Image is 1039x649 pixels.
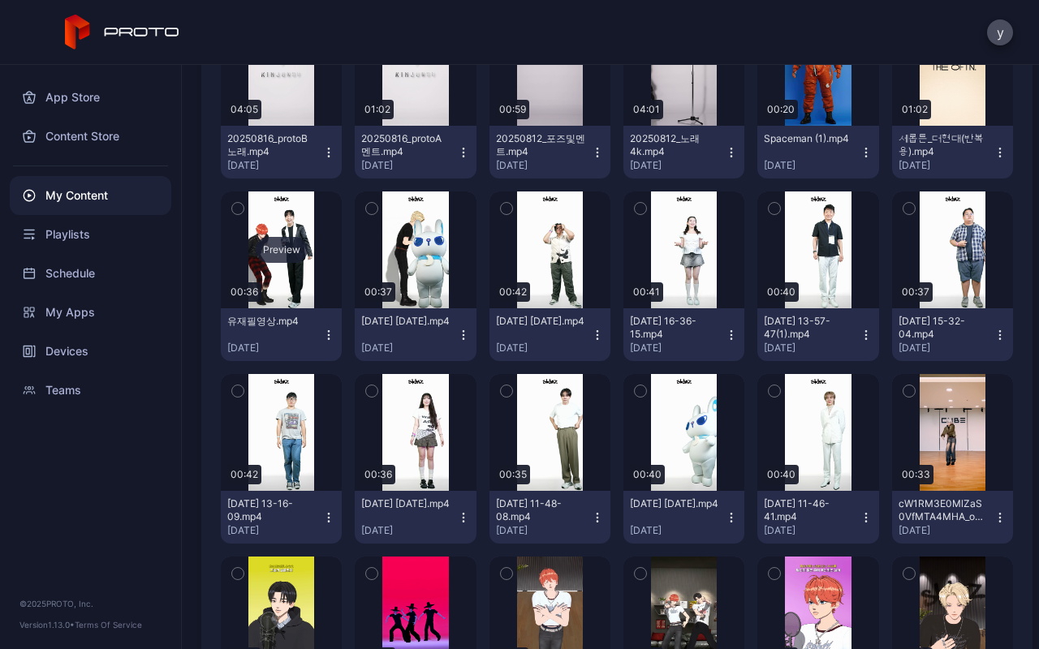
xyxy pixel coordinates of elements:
[899,524,994,537] div: [DATE]
[489,308,610,361] button: [DATE] [DATE].mp4[DATE]
[227,315,317,328] div: 유재필영상.mp4
[10,254,171,293] a: Schedule
[764,315,853,341] div: 2025-07-26 13-57-47(1).mp4
[227,342,322,355] div: [DATE]
[355,491,476,544] button: [DATE] [DATE].mp4[DATE]
[361,132,451,158] div: 20250816_protoA멘트.mp4
[899,315,988,341] div: 2025-07-26 15-32-04.mp4
[892,308,1013,361] button: [DATE] 15-32-04.mp4[DATE]
[757,308,878,361] button: [DATE] 13-57-47(1).mp4[DATE]
[75,620,142,630] a: Terms Of Service
[899,159,994,172] div: [DATE]
[764,524,859,537] div: [DATE]
[623,126,744,178] button: 20250812_노래4k.mp4[DATE]
[899,132,988,158] div: 세롭튼_더현대(반복용).mp4
[496,342,591,355] div: [DATE]
[764,342,859,355] div: [DATE]
[10,332,171,371] a: Devices
[764,132,853,145] div: Spaceman (1).mp4
[10,371,171,410] a: Teams
[630,159,725,172] div: [DATE]
[256,237,308,263] div: Preview
[892,491,1013,544] button: cW1RM3E0MlZaS0VfMTA4MHA_out.mp4[DATE]
[227,524,322,537] div: [DATE]
[496,524,591,537] div: [DATE]
[227,497,317,523] div: 2025-07-26 13-16-09.mp4
[496,497,585,523] div: 2025-07-26 11-48-08.mp4
[630,497,719,510] div: 2025-07-26 11-13-04.mp4
[987,19,1013,45] button: y
[630,315,719,341] div: 2025-07-26 16-36-15.mp4
[227,159,322,172] div: [DATE]
[899,342,994,355] div: [DATE]
[221,308,342,361] button: 유재필영상.mp4[DATE]
[623,491,744,544] button: [DATE] [DATE].mp4[DATE]
[496,315,585,328] div: 2025-07-26 17-08-24.mp4
[10,78,171,117] a: App Store
[10,293,171,332] a: My Apps
[757,126,878,178] button: Spaceman (1).mp4[DATE]
[764,159,859,172] div: [DATE]
[630,342,725,355] div: [DATE]
[10,117,171,156] a: Content Store
[361,315,451,328] div: 2025-07-27 11-27-32.mp4
[19,597,162,610] div: © 2025 PROTO, Inc.
[899,497,988,523] div: cW1RM3E0MlZaS0VfMTA4MHA_out.mp4
[623,308,744,361] button: [DATE] 16-36-15.mp4[DATE]
[227,132,317,158] div: 20250816_protoB노래.mp4
[221,126,342,178] button: 20250816_protoB노래.mp4[DATE]
[630,524,725,537] div: [DATE]
[10,176,171,215] a: My Content
[496,159,591,172] div: [DATE]
[221,491,342,544] button: [DATE] 13-16-09.mp4[DATE]
[361,159,456,172] div: [DATE]
[361,497,451,510] div: 2025-07-26 11-27-02.mp4
[630,132,719,158] div: 20250812_노래4k.mp4
[496,132,585,158] div: 20250812_포즈및멘트.mp4
[764,497,853,523] div: 2025-07-26 11-46-41.mp4
[489,126,610,178] button: 20250812_포즈및멘트.mp4[DATE]
[892,126,1013,178] button: 세롭튼_더현대(반복용).mp4[DATE]
[10,215,171,254] a: Playlists
[355,308,476,361] button: [DATE] [DATE].mp4[DATE]
[361,524,456,537] div: [DATE]
[361,342,456,355] div: [DATE]
[757,491,878,544] button: [DATE] 11-46-41.mp4[DATE]
[489,491,610,544] button: [DATE] 11-48-08.mp4[DATE]
[355,126,476,178] button: 20250816_protoA멘트.mp4[DATE]
[19,620,75,630] span: Version 1.13.0 •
